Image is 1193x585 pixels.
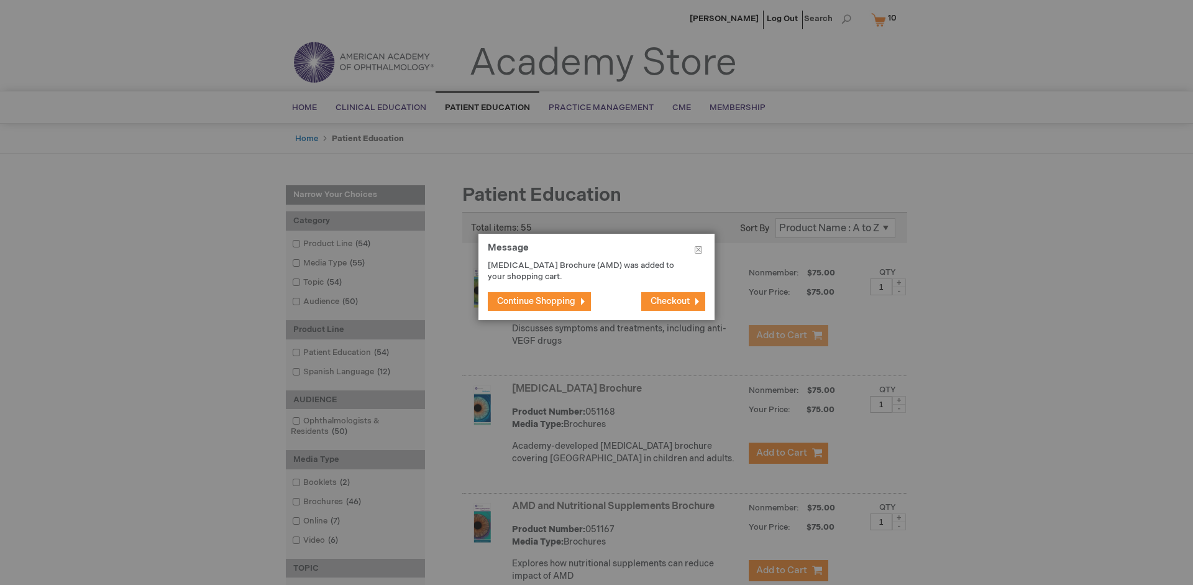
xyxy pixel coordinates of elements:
[488,260,687,283] p: [MEDICAL_DATA] Brochure (AMD) was added to your shopping cart.
[488,292,591,311] button: Continue Shopping
[488,243,705,260] h1: Message
[651,296,690,306] span: Checkout
[497,296,575,306] span: Continue Shopping
[641,292,705,311] button: Checkout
